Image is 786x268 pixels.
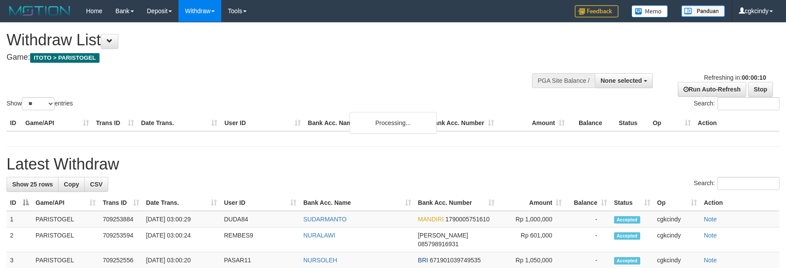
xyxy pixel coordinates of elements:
[350,112,437,134] div: Processing...
[704,74,766,81] span: Refreshing in:
[615,115,649,131] th: Status
[32,227,100,252] td: PARISTOGEL
[220,195,300,211] th: User ID: activate to sort column ascending
[221,115,304,131] th: User ID
[498,211,565,227] td: Rp 1,000,000
[30,53,100,63] span: ITOTO > PARISTOGEL
[565,211,610,227] td: -
[681,5,725,17] img: panduan.png
[446,216,490,223] span: Copy 1790005751610 to clipboard
[694,177,779,190] label: Search:
[220,211,300,227] td: DUDA84
[220,227,300,252] td: REMBES9
[303,216,347,223] a: SUDARMANTO
[700,195,779,211] th: Action
[498,195,565,211] th: Amount: activate to sort column ascending
[654,211,700,227] td: cgkcindy
[418,216,444,223] span: MANDIRI
[632,5,668,17] img: Button%20Memo.svg
[303,232,335,239] a: NURALAWI
[137,115,221,131] th: Date Trans.
[99,211,142,227] td: 709253884
[415,195,498,211] th: Bank Acc. Number: activate to sort column ascending
[304,115,426,131] th: Bank Acc. Name
[748,82,773,97] a: Stop
[418,241,459,248] span: Copy 085798916931 to clipboard
[7,195,32,211] th: ID: activate to sort column descending
[565,227,610,252] td: -
[654,227,700,252] td: cgkcindy
[300,195,415,211] th: Bank Acc. Name: activate to sort column ascending
[12,181,53,188] span: Show 25 rows
[58,177,85,192] a: Copy
[678,82,746,97] a: Run Auto-Refresh
[694,115,779,131] th: Action
[575,5,618,17] img: Feedback.jpg
[7,31,515,49] h1: Withdraw List
[649,115,694,131] th: Op
[595,73,653,88] button: None selected
[143,195,221,211] th: Date Trans.: activate to sort column ascending
[717,97,779,110] input: Search:
[418,257,428,264] span: BRI
[22,97,55,110] select: Showentries
[143,227,221,252] td: [DATE] 03:00:24
[498,227,565,252] td: Rp 601,000
[565,195,610,211] th: Balance: activate to sort column ascending
[654,195,700,211] th: Op: activate to sort column ascending
[614,257,640,265] span: Accepted
[568,115,615,131] th: Balance
[704,257,717,264] a: Note
[7,211,32,227] td: 1
[84,177,108,192] a: CSV
[741,74,766,81] strong: 00:00:10
[7,177,58,192] a: Show 25 rows
[7,97,73,110] label: Show entries
[303,257,337,264] a: NURSOLEH
[93,115,137,131] th: Trans ID
[143,211,221,227] td: [DATE] 03:00:29
[614,216,640,224] span: Accepted
[694,97,779,110] label: Search:
[430,257,481,264] span: Copy 671901039749535 to clipboard
[704,232,717,239] a: Note
[7,115,22,131] th: ID
[90,181,103,188] span: CSV
[498,115,568,131] th: Amount
[418,232,468,239] span: [PERSON_NAME]
[64,181,79,188] span: Copy
[7,227,32,252] td: 2
[7,4,73,17] img: MOTION_logo.png
[22,115,93,131] th: Game/API
[32,195,100,211] th: Game/API: activate to sort column ascending
[7,53,515,62] h4: Game:
[532,73,595,88] div: PGA Site Balance /
[717,177,779,190] input: Search:
[32,211,100,227] td: PARISTOGEL
[7,156,779,173] h1: Latest Withdraw
[611,195,654,211] th: Status: activate to sort column ascending
[614,232,640,240] span: Accepted
[704,216,717,223] a: Note
[99,195,142,211] th: Trans ID: activate to sort column ascending
[426,115,497,131] th: Bank Acc. Number
[99,227,142,252] td: 709253594
[601,77,642,84] span: None selected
